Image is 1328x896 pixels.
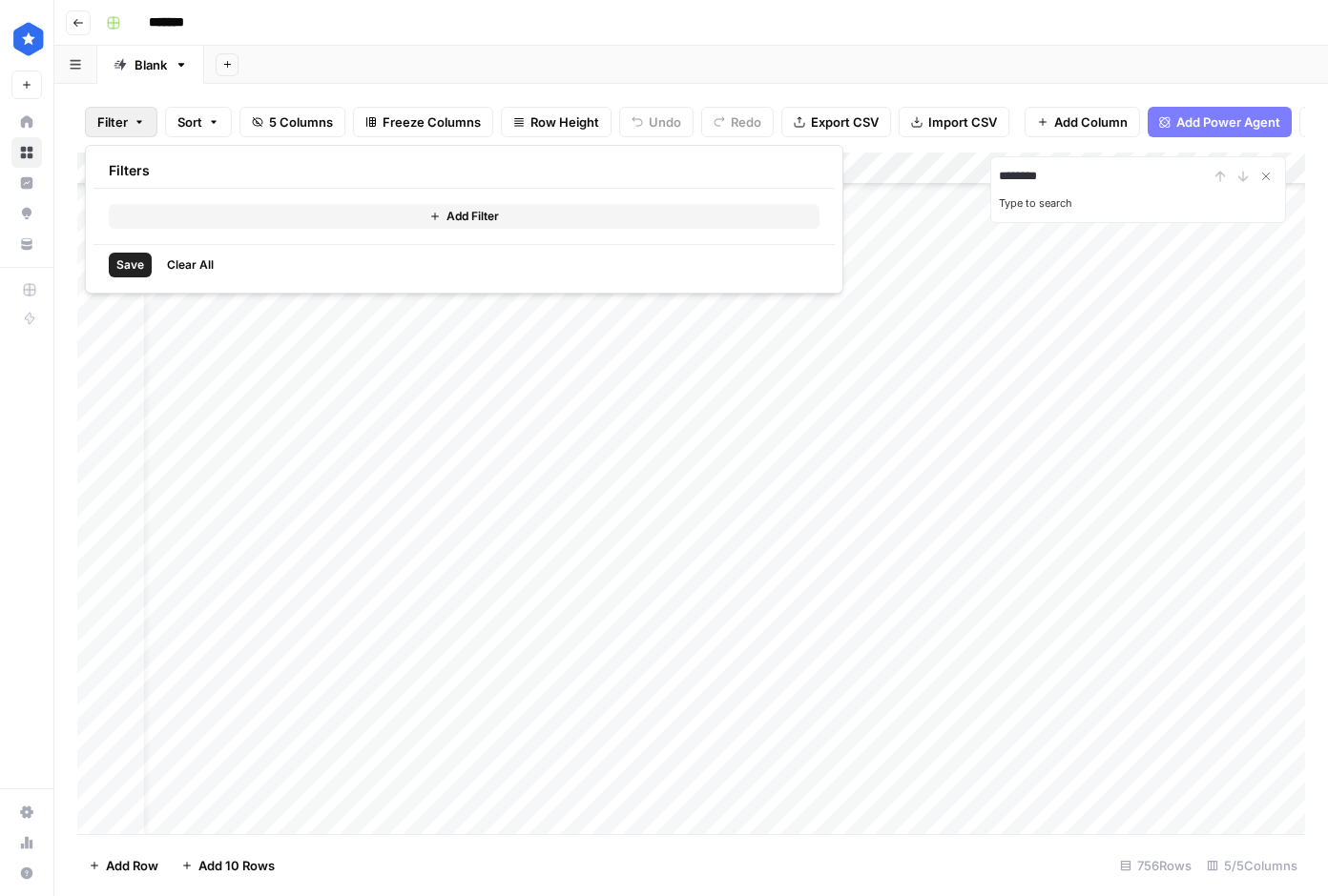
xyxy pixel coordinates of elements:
button: Add Row [77,850,170,881]
span: Add Row [106,856,158,875]
a: Browse [11,137,42,168]
span: Undo [649,112,681,132]
a: Insights [11,168,42,198]
span: Add Filter [446,208,499,225]
button: Add Filter [109,204,820,229]
span: Row Height [530,112,599,132]
a: Home [11,107,42,137]
a: Your Data [11,229,42,259]
button: 5 Columns [239,107,345,137]
button: Row Height [501,107,612,137]
div: 756 Rows [1112,850,1199,881]
span: Save [116,256,144,274]
button: Undo [619,107,694,137]
a: Opportunities [11,198,42,229]
a: Blank [97,46,204,84]
span: Import CSV [928,112,997,132]
button: Add 10 Rows [170,850,286,881]
a: Settings [11,797,42,827]
span: Clear All [167,256,214,274]
button: Add Column [1025,107,1140,137]
button: Export CSV [781,107,891,137]
span: Add Power Agent [1176,112,1280,132]
button: Import CSV [899,107,1009,137]
button: Save [109,253,152,277]
button: Close Search [1255,165,1277,188]
span: Sort [177,112,202,132]
span: Export CSV [811,112,879,132]
img: ConsumerAffairs Logo [11,22,46,56]
span: 5 Columns [269,112,333,132]
div: 5/5 Columns [1199,850,1305,881]
span: Freeze Columns [383,112,481,132]
span: Add Column [1054,112,1128,132]
div: Filters [93,153,835,189]
div: Blank [135,55,167,74]
button: Freeze Columns [353,107,493,137]
span: Filter [97,112,128,132]
button: Clear All [159,253,221,277]
button: Add Power Agent [1148,107,1292,137]
span: Redo [731,112,761,132]
div: Filter [85,145,843,294]
button: Workspace: ConsumerAffairs [11,15,42,63]
a: Usage [11,827,42,858]
button: Sort [165,107,232,137]
button: Filter [85,107,157,137]
button: Redo [701,107,774,137]
span: Add 10 Rows [198,856,275,875]
label: Type to search [999,196,1072,210]
button: Help + Support [11,858,42,888]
